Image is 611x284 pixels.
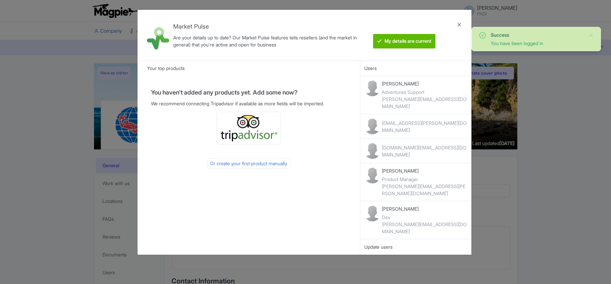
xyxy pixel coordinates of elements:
div: You have been logged in [491,40,583,47]
img: contact-b11cc6e953956a0c50a2f97983291f06.png [364,80,380,96]
div: [PERSON_NAME][EMAIL_ADDRESS][PERSON_NAME][DOMAIN_NAME] [382,183,467,197]
div: Success [491,31,583,38]
div: [DOMAIN_NAME][EMAIL_ADDRESS][DOMAIN_NAME] [382,144,467,158]
p: [PERSON_NAME] [382,80,467,87]
p: We recommend connecting Tripadvisor if available as more fields will be imported. [151,100,346,107]
h4: Market Pulse [173,23,357,30]
h4: You haven't added any products yet. Add some now? [151,89,346,96]
img: contact-b11cc6e953956a0c50a2f97983291f06.png [364,205,380,221]
div: Your top products [138,60,360,76]
div: Users [360,60,472,76]
div: Product Manager [382,176,467,183]
div: Are your details up to date? Our Market Pulse features tells resellers (and the market in general... [173,34,357,48]
div: Update users [364,243,467,251]
div: Adventures Support [382,88,467,96]
div: Or create your first product manually [207,158,290,169]
p: [PERSON_NAME] [382,167,467,174]
div: [EMAIL_ADDRESS][PERSON_NAME][DOMAIN_NAME] [382,119,467,134]
img: market_pulse-1-0a5220b3d29e4a0de46fb7534bebe030.svg [147,27,169,49]
img: contact-b11cc6e953956a0c50a2f97983291f06.png [364,118,380,134]
div: [PERSON_NAME][EMAIL_ADDRESS][DOMAIN_NAME] [382,221,467,235]
div: [PERSON_NAME][EMAIL_ADDRESS][DOMAIN_NAME] [382,96,467,110]
img: contact-b11cc6e953956a0c50a2f97983291f06.png [364,167,380,183]
button: Close [588,31,594,39]
p: [PERSON_NAME] [382,205,467,212]
img: ta_logo-885a1c64328048f2535e39284ba9d771.png [220,115,278,142]
btn: My details are current [373,34,435,48]
div: Dev [382,214,467,221]
img: contact-b11cc6e953956a0c50a2f97983291f06.png [364,143,380,159]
